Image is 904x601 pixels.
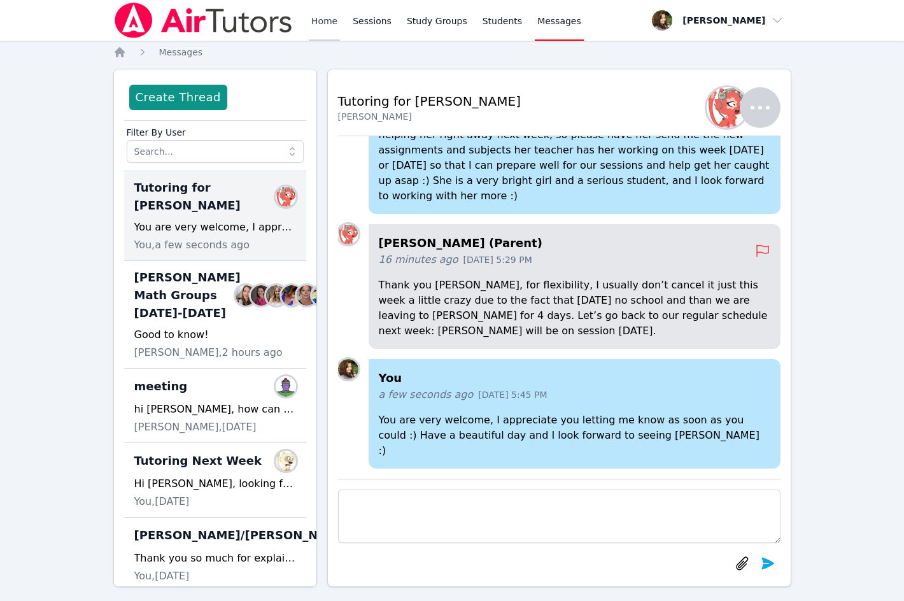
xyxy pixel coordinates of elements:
[129,85,227,110] button: Create Thread
[134,402,296,417] div: hi [PERSON_NAME], how can i access the call?
[134,237,250,253] span: You, a few seconds ago
[134,378,188,395] span: meeting
[707,87,747,128] img: Yuliya Shekhtman
[134,476,296,491] div: Hi [PERSON_NAME], looking forward to seeing you this afternoon. Hope you are having a great day! :)
[124,369,306,443] div: meetingMichelle Shekhtmanhi [PERSON_NAME], how can i access the call?[PERSON_NAME],[DATE]
[276,451,296,471] img: Kira Dubovska
[379,369,770,387] h4: You
[124,518,306,592] div: [PERSON_NAME]/[PERSON_NAME]Joyce LawThank you so much for explaining that [PERSON_NAME], I apprec...
[714,87,780,128] button: Yuliya Shekhtman
[134,527,351,544] span: [PERSON_NAME]/[PERSON_NAME]
[379,278,770,339] p: Thank you [PERSON_NAME], for flexibility, I usually don’t cancel it just this week a little crazy...
[159,46,203,59] a: Messages
[379,413,770,458] p: You are very welcome, I appreciate you letting me know as soon as you could :) Have a beautiful d...
[297,285,317,306] img: Michelle Dalton
[338,359,358,379] img: Diana Carle
[478,388,547,401] span: [DATE] 5:45 PM
[134,494,190,509] span: You, [DATE]
[537,15,581,27] span: Messages
[266,285,286,306] img: Sandra Davis
[134,345,283,360] span: [PERSON_NAME], 2 hours ago
[124,443,306,518] div: Tutoring Next WeekKira DubovskaHi [PERSON_NAME], looking forward to seeing you this afternoon. Ho...
[134,420,257,435] span: [PERSON_NAME], [DATE]
[312,285,332,306] img: Megan Nepshinsky
[379,252,458,267] span: 16 minutes ago
[127,140,304,163] input: Search...
[124,171,306,261] div: Tutoring for [PERSON_NAME]Yuliya ShekhtmanYou are very welcome, I appreciate you letting me know ...
[134,452,262,470] span: Tutoring Next Week
[236,285,256,306] img: Sarah Benzinger
[379,387,474,402] span: a few seconds ago
[379,234,755,252] h4: [PERSON_NAME] (Parent)
[463,253,532,266] span: [DATE] 5:29 PM
[113,46,791,59] nav: Breadcrumb
[281,285,302,306] img: Alexis Asiama
[134,220,296,235] div: You are very welcome, I appreciate you letting me know as soon as you could :) Have a beautiful d...
[134,179,281,215] span: Tutoring for [PERSON_NAME]
[134,269,241,322] span: [PERSON_NAME] Math Groups [DATE]-[DATE]
[338,110,521,123] div: [PERSON_NAME]
[276,376,296,397] img: Michelle Shekhtman
[338,92,521,110] h2: Tutoring for [PERSON_NAME]
[134,551,296,566] div: Thank you so much for explaining that [PERSON_NAME], I appreciate you, and that makes a lot of se...
[113,3,293,38] img: Air Tutors
[134,569,190,584] span: You, [DATE]
[251,285,271,306] img: Rebecca Miller
[276,187,296,207] img: Yuliya Shekhtman
[134,327,296,343] div: Good to know!
[159,47,203,57] span: Messages
[338,224,358,244] img: Yuliya Shekhtman
[124,261,306,369] div: [PERSON_NAME] Math Groups [DATE]-[DATE]Sarah BenzingerRebecca MillerSandra DavisAlexis AsiamaMich...
[127,121,304,140] label: Filter By User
